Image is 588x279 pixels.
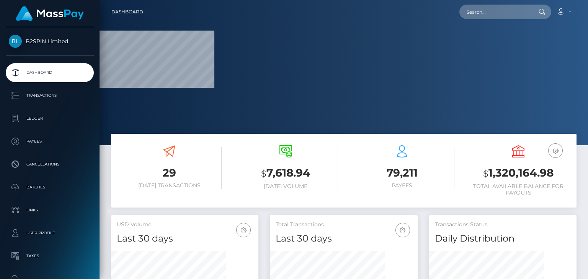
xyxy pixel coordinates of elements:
[9,35,22,48] img: B2SPIN Limited
[9,182,91,193] p: Batches
[9,136,91,147] p: Payees
[276,232,412,245] h4: Last 30 days
[233,165,338,181] h3: 7,618.94
[9,67,91,78] p: Dashboard
[117,232,253,245] h4: Last 30 days
[9,113,91,124] p: Ledger
[9,159,91,170] p: Cancellations
[117,182,222,189] h6: [DATE] Transactions
[6,201,94,220] a: Links
[6,86,94,105] a: Transactions
[6,178,94,197] a: Batches
[6,63,94,82] a: Dashboard
[466,183,571,196] h6: Total Available Balance for Payouts
[466,165,571,181] h3: 1,320,164.98
[233,183,338,190] h6: [DATE] Volume
[435,221,571,229] h5: Transactions Status
[117,165,222,180] h3: 29
[6,38,94,45] span: B2SPIN Limited
[435,232,571,245] h4: Daily Distribution
[9,227,91,239] p: User Profile
[6,247,94,266] a: Taxes
[9,250,91,262] p: Taxes
[6,224,94,243] a: User Profile
[483,168,488,179] small: $
[6,109,94,128] a: Ledger
[6,132,94,151] a: Payees
[350,165,454,180] h3: 79,211
[459,5,531,19] input: Search...
[6,155,94,174] a: Cancellations
[9,90,91,101] p: Transactions
[16,6,84,21] img: MassPay Logo
[111,4,143,20] a: Dashboard
[276,221,412,229] h5: Total Transactions
[117,221,253,229] h5: USD Volume
[261,168,266,179] small: $
[350,182,454,189] h6: Payees
[9,204,91,216] p: Links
